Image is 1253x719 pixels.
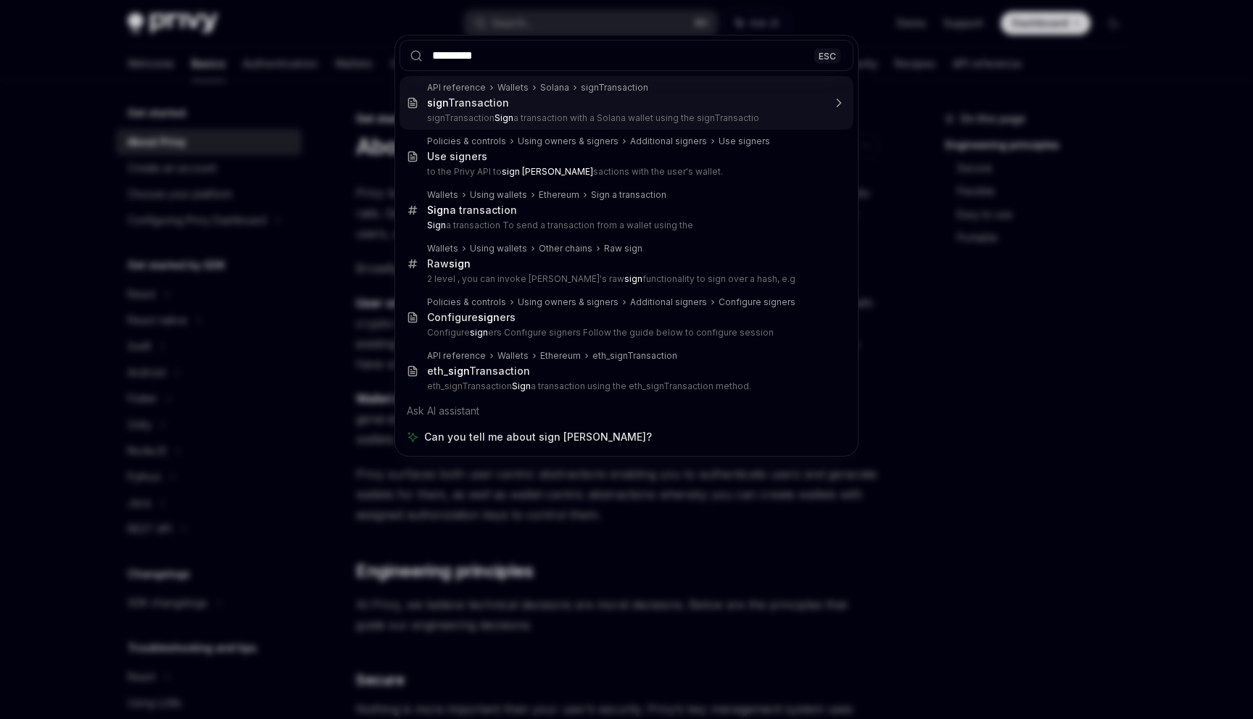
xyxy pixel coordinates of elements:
p: to the Privy API to sactions with the user's wallet. [427,166,823,178]
div: Ethereum [540,350,581,362]
b: sign [448,365,469,377]
div: Wallets [497,82,529,93]
div: Configure signers [719,296,795,308]
p: a transaction To send a transaction from a wallet using the [427,220,823,231]
div: Solana [540,82,569,93]
div: Configure ers [427,311,516,324]
b: sign [624,273,642,284]
div: Policies & controls [427,296,506,308]
p: 2 level , you can invoke [PERSON_NAME]'s raw functionality to sign over a hash, e.g [427,273,823,285]
div: Use signers [719,136,770,147]
div: Ethereum [539,189,579,201]
b: Sign [512,381,531,391]
div: API reference [427,82,486,93]
div: Using owners & signers [518,136,619,147]
div: Transaction [427,96,509,109]
b: Sign [495,112,513,123]
b: Sign [427,220,446,230]
b: sign [PERSON_NAME] [502,166,593,177]
div: a transaction [427,204,517,217]
div: Using owners & signers [518,296,619,308]
div: Using wallets [470,243,527,254]
div: eth_signTransaction [592,350,677,362]
div: Using wallets [470,189,527,201]
div: Raw sign [604,243,642,254]
div: Ask AI assistant [400,398,853,424]
div: ESC [814,48,840,63]
p: eth_signTransaction a transaction using the eth_signTransaction method. [427,381,823,392]
div: API reference [427,350,486,362]
div: Sign a transaction [591,189,666,201]
div: Wallets [427,243,458,254]
b: sign [470,327,488,338]
b: sign [427,96,448,109]
div: eth_ Transaction [427,365,530,378]
div: Use signers [427,150,487,163]
div: Additional signers [630,296,707,308]
div: Wallets [427,189,458,201]
p: signTransaction a transaction with a Solana wallet using the signTransactio [427,112,823,124]
b: sign [478,311,500,323]
span: Can you tell me about sign [PERSON_NAME]? [424,430,652,444]
div: Wallets [497,350,529,362]
div: Policies & controls [427,136,506,147]
div: Other chains [539,243,592,254]
div: Raw [427,257,471,270]
b: sign [449,257,471,270]
div: signTransaction [581,82,648,93]
b: Sign [427,204,450,216]
div: Additional signers [630,136,707,147]
p: Configure ers Configure signers Follow the guide below to configure session [427,327,823,338]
